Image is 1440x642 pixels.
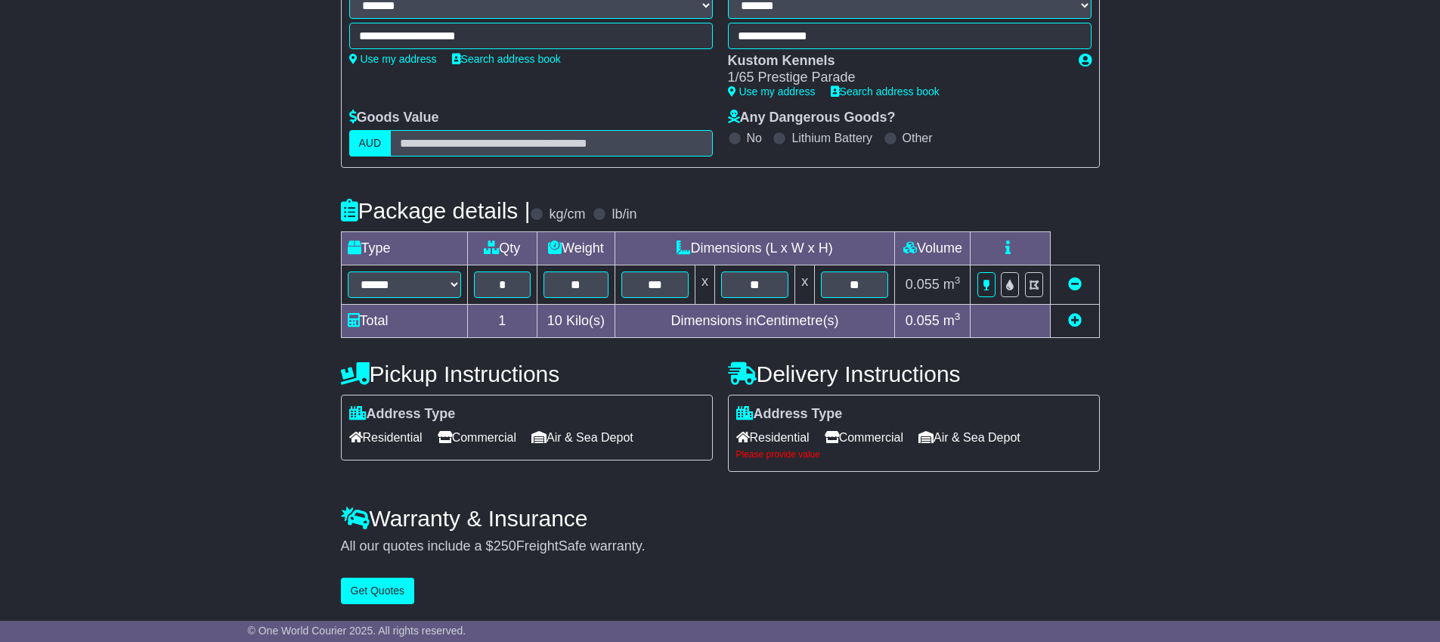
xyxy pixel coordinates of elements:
span: 250 [494,538,516,554]
td: x [695,265,714,304]
td: Dimensions in Centimetre(s) [615,304,895,337]
td: Qty [467,231,537,265]
span: 10 [547,313,562,328]
a: Use my address [349,53,437,65]
h4: Pickup Instructions [341,361,713,386]
a: Remove this item [1068,277,1082,292]
label: Lithium Battery [791,131,872,145]
label: Any Dangerous Goods? [728,110,896,126]
span: Air & Sea Depot [918,426,1020,449]
div: Please provide value [736,449,1092,460]
sup: 3 [955,274,961,286]
label: Address Type [349,406,456,423]
a: Search address book [452,53,561,65]
span: © One World Courier 2025. All rights reserved. [248,625,466,637]
label: kg/cm [549,206,585,223]
span: 0.055 [906,313,940,328]
label: Address Type [736,406,843,423]
span: Commercial [825,426,903,449]
h4: Delivery Instructions [728,361,1100,386]
td: Dimensions (L x W x H) [615,231,895,265]
span: Residential [349,426,423,449]
label: No [747,131,762,145]
td: x [795,265,815,304]
h4: Package details | [341,198,531,223]
span: Residential [736,426,810,449]
label: AUD [349,130,392,157]
td: Kilo(s) [537,304,615,337]
div: All our quotes include a $ FreightSafe warranty. [341,538,1100,555]
sup: 3 [955,311,961,322]
h4: Warranty & Insurance [341,506,1100,531]
div: Kustom Kennels [728,53,1064,70]
span: Air & Sea Depot [531,426,633,449]
a: Search address book [831,85,940,98]
label: Goods Value [349,110,439,126]
td: Weight [537,231,615,265]
td: Total [341,304,467,337]
label: lb/in [612,206,636,223]
button: Get Quotes [341,578,415,604]
td: Type [341,231,467,265]
span: m [943,277,961,292]
span: m [943,313,961,328]
td: Volume [895,231,971,265]
span: Commercial [438,426,516,449]
span: 0.055 [906,277,940,292]
label: Other [903,131,933,145]
a: Add new item [1068,313,1082,328]
a: Use my address [728,85,816,98]
div: 1/65 Prestige Parade [728,70,1064,86]
td: 1 [467,304,537,337]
